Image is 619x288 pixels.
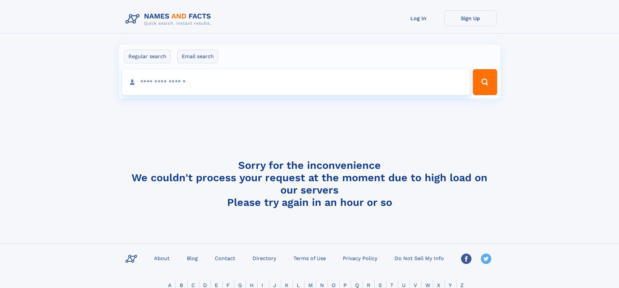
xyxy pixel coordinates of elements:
a: About [151,253,172,263]
a: Terms of Use [291,253,329,263]
img: Logo Names and Facts [123,10,216,28]
a: Blog [184,253,200,263]
a: Sign Up [445,10,496,26]
label: Email search [177,50,218,63]
label: Regular search [124,50,171,63]
img: Facebook [461,254,471,264]
a: Privacy Policy [340,253,380,263]
a: Contact [212,253,238,263]
img: Twitter [481,254,491,264]
a: Directory [250,253,279,263]
a: Do Not Sell My Info [392,253,446,263]
a: Log In [393,10,445,26]
input: search input [122,69,470,95]
h4: Sorry for the inconvenience We couldn't process your request at the moment due to high load on ou... [123,159,496,208]
button: Search Button [473,69,497,95]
